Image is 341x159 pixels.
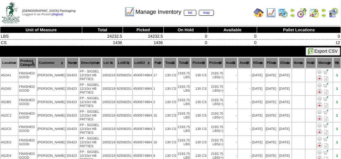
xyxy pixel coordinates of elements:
[178,96,191,109] td: 2193.75 LBS
[317,150,322,155] img: Adjust
[309,8,319,18] img: calendarinout.gif
[208,57,224,68] th: Picked2
[37,69,66,82] td: [PERSON_NAME]
[191,96,207,109] td: 130 CS
[18,109,36,122] td: FINISHED GOOD
[265,82,278,95] td: [DATE]
[153,123,163,135] td: 3
[116,109,132,122] td: 92508251
[323,83,328,88] img: Move
[124,7,134,17] img: line_graph.gif
[279,96,292,109] td: [DATE]
[290,8,295,13] img: arrowleft.gif
[66,109,79,122] td: SS423
[37,136,66,149] td: [PERSON_NAME]
[1,57,18,68] th: Location
[178,123,191,135] td: 2193.75 LBS
[163,40,208,46] td: 0
[306,57,316,68] th: Hold
[224,69,237,82] td: -
[116,136,132,149] td: 92508251
[334,114,341,117] div: 1
[37,57,66,68] th: Customer
[279,109,292,122] td: [DATE]
[66,136,79,149] td: SS423
[133,136,152,149] td: 4500574864
[279,69,292,82] td: [DATE]
[66,82,79,95] td: SS423
[191,82,207,95] td: 130 CS
[324,90,328,95] i: Note
[82,40,123,46] td: 1436
[334,154,341,158] div: 1
[102,109,116,122] td: 1003219
[153,136,163,149] td: 16
[18,82,36,95] td: FINISHED GOOD
[317,136,322,141] img: Adjust
[324,76,328,81] i: Note
[252,136,265,149] td: [DATE]
[317,102,322,107] img: Manage Hold
[153,109,163,122] td: 15
[178,109,191,122] td: 2193.75 LBS
[116,123,132,135] td: 92508251
[178,69,191,82] td: 2193.75 LBS
[191,57,207,68] th: Picked1
[297,8,307,18] img: calendarblend.gif
[79,69,101,82] td: FP - SIGSEL 12/10ct HB PATTIES
[224,136,237,149] td: -
[79,96,101,109] td: FP - SIGSEL 12/10ct HB PATTIES
[0,33,82,40] td: LBS
[102,123,116,135] td: 1003219
[265,109,278,122] td: [DATE]
[224,109,237,122] td: -
[37,109,66,122] td: [PERSON_NAME]
[208,123,224,135] td: 2193.75 LBS
[323,69,328,74] img: Move
[153,57,163,68] th: Pal#
[265,123,278,135] td: [DATE]
[53,13,63,16] a: (logout)
[164,136,177,149] td: 130 CS
[279,136,292,149] td: [DATE]
[18,136,36,149] td: FINISHED GOOD
[238,57,251,68] th: Avail2
[252,57,265,68] th: RDate
[224,123,237,135] td: -
[208,27,257,33] th: Available
[208,82,224,95] td: 2193.75 LBS
[37,96,66,109] td: [PERSON_NAME]
[279,57,292,68] th: EDate
[18,96,36,109] td: FINISHED GOOD
[153,69,163,82] td: 17
[18,123,36,135] td: FINISHED GOOD
[265,69,278,82] td: [DATE]
[238,136,251,149] td: -
[164,109,177,122] td: 130 CS
[1,136,18,149] td: A52D2
[334,140,341,144] div: 1
[323,96,328,101] img: Move
[333,57,341,68] th: Plt
[257,27,341,33] th: Pallet Locations
[191,136,207,149] td: 130 CS
[135,9,214,15] span: Manage Inventory
[317,116,322,121] img: Manage Hold
[37,123,66,135] td: [PERSON_NAME]
[178,57,191,68] th: Total2
[219,116,223,119] div: (+)
[317,57,333,68] th: Manage
[257,33,341,40] td: 0
[252,69,265,82] td: [DATE]
[133,82,152,95] td: 4500574864
[238,96,251,109] td: -
[265,136,278,149] td: [DATE]
[252,82,265,95] td: [DATE]
[252,123,265,135] td: [DATE]
[191,69,207,82] td: 130 CS
[321,13,326,18] img: arrowright.gif
[257,40,341,46] td: 12
[323,123,328,128] img: Move
[66,57,79,68] th: Name
[102,69,116,82] td: 1003219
